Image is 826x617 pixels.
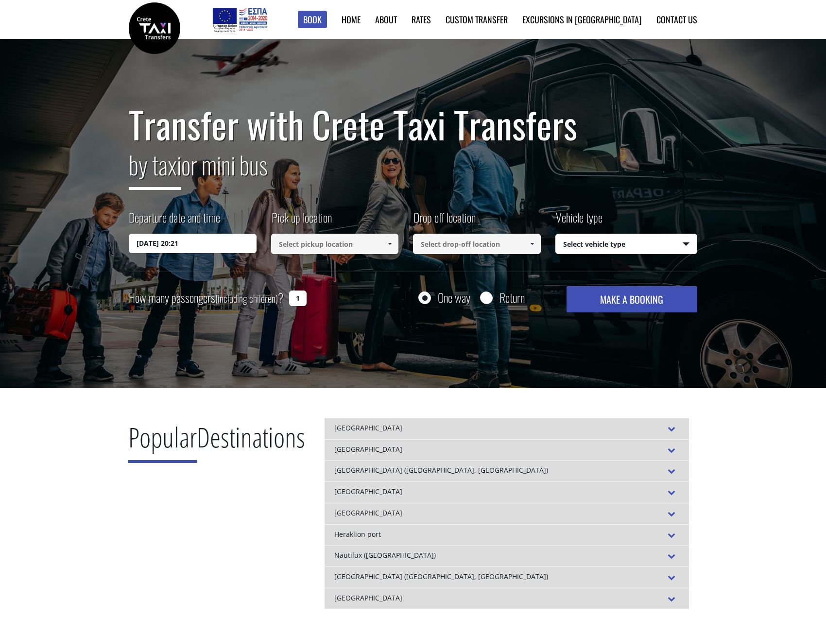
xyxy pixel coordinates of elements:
[128,418,305,470] h2: Destinations
[325,588,689,609] div: [GEOGRAPHIC_DATA]
[325,481,689,503] div: [GEOGRAPHIC_DATA]
[211,5,269,34] img: e-bannersEUERDF180X90.jpg
[325,566,689,588] div: [GEOGRAPHIC_DATA] ([GEOGRAPHIC_DATA], [GEOGRAPHIC_DATA])
[129,104,697,145] h1: Transfer with Crete Taxi Transfers
[438,291,470,304] label: One way
[271,234,399,254] input: Select pickup location
[129,2,180,54] img: Crete Taxi Transfers | Safe Taxi Transfer Services from to Heraklion Airport, Chania Airport, Ret...
[325,460,689,481] div: [GEOGRAPHIC_DATA] ([GEOGRAPHIC_DATA], [GEOGRAPHIC_DATA])
[129,145,697,197] h2: or mini bus
[325,524,689,546] div: Heraklion port
[382,234,398,254] a: Show All Items
[298,11,327,29] a: Book
[556,234,697,255] span: Select vehicle type
[555,209,602,234] label: Vehicle type
[375,13,397,26] a: About
[413,209,476,234] label: Drop off location
[656,13,697,26] a: Contact us
[524,234,540,254] a: Show All Items
[325,503,689,524] div: [GEOGRAPHIC_DATA]
[271,209,332,234] label: Pick up location
[129,146,181,190] span: by taxi
[325,418,689,439] div: [GEOGRAPHIC_DATA]
[129,22,180,32] a: Crete Taxi Transfers | Safe Taxi Transfer Services from to Heraklion Airport, Chania Airport, Ret...
[446,13,508,26] a: Custom Transfer
[129,286,283,310] label: How many passengers ?
[499,291,525,304] label: Return
[413,234,541,254] input: Select drop-off location
[128,418,197,463] span: Popular
[342,13,361,26] a: Home
[215,291,278,306] small: (including children)
[522,13,642,26] a: Excursions in [GEOGRAPHIC_DATA]
[325,545,689,566] div: Nautilux ([GEOGRAPHIC_DATA])
[567,286,697,312] button: MAKE A BOOKING
[325,439,689,461] div: [GEOGRAPHIC_DATA]
[412,13,431,26] a: Rates
[129,209,220,234] label: Departure date and time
